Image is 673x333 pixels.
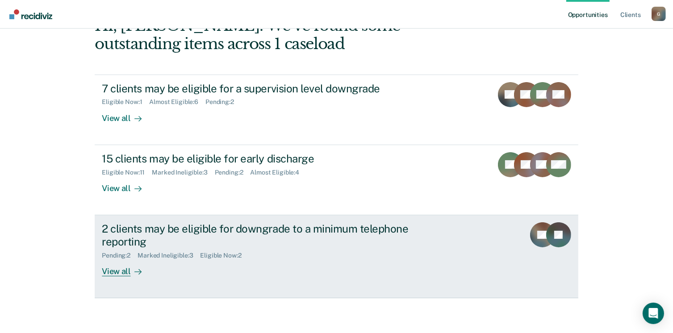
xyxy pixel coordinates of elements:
[9,9,52,19] img: Recidiviz
[205,98,241,106] div: Pending : 2
[95,75,578,145] a: 7 clients may be eligible for a supervision level downgradeEligible Now:1Almost Eligible:6Pending...
[152,169,214,176] div: Marked Ineligible : 3
[643,303,664,324] div: Open Intercom Messenger
[102,152,415,165] div: 15 clients may be eligible for early discharge
[652,7,666,21] button: Profile dropdown button
[102,222,415,248] div: 2 clients may be eligible for downgrade to a minimum telephone reporting
[102,106,152,123] div: View all
[138,252,200,259] div: Marked Ineligible : 3
[102,169,152,176] div: Eligible Now : 11
[102,82,415,95] div: 7 clients may be eligible for a supervision level downgrade
[201,252,249,259] div: Eligible Now : 2
[102,252,138,259] div: Pending : 2
[102,98,149,106] div: Eligible Now : 1
[95,215,578,298] a: 2 clients may be eligible for downgrade to a minimum telephone reportingPending:2Marked Ineligibl...
[95,145,578,215] a: 15 clients may be eligible for early dischargeEligible Now:11Marked Ineligible:3Pending:2Almost E...
[102,176,152,193] div: View all
[95,17,481,53] div: Hi, [PERSON_NAME]. We’ve found some outstanding items across 1 caseload
[102,259,152,276] div: View all
[149,98,205,106] div: Almost Eligible : 6
[250,169,306,176] div: Almost Eligible : 4
[215,169,251,176] div: Pending : 2
[652,7,666,21] div: G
